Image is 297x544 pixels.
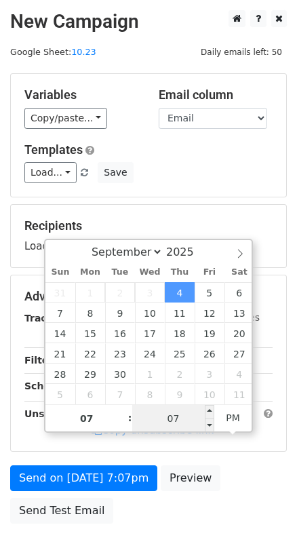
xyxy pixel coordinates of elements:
small: Google Sheet: [10,47,96,57]
h5: Variables [24,88,138,102]
strong: Schedule [24,381,73,391]
span: September 20, 2025 [224,323,254,343]
h2: New Campaign [10,10,287,33]
span: September 27, 2025 [224,343,254,364]
iframe: Chat Widget [229,479,297,544]
span: September 11, 2025 [165,303,195,323]
strong: Tracking [24,313,70,324]
span: September 16, 2025 [105,323,135,343]
span: Mon [75,268,105,277]
input: Hour [45,405,128,432]
span: October 6, 2025 [75,384,105,404]
span: September 12, 2025 [195,303,224,323]
span: October 3, 2025 [195,364,224,384]
a: Templates [24,142,83,157]
a: Copy/paste... [24,108,107,129]
strong: Filters [24,355,59,366]
span: September 5, 2025 [195,282,224,303]
span: Tue [105,268,135,277]
a: Load... [24,162,77,183]
span: Wed [135,268,165,277]
h5: Email column [159,88,273,102]
h5: Advanced [24,289,273,304]
input: Year [163,246,212,258]
span: September 7, 2025 [45,303,75,323]
a: Copy unsubscribe link [92,424,214,436]
span: September 13, 2025 [224,303,254,323]
span: September 3, 2025 [135,282,165,303]
strong: Unsubscribe [24,408,91,419]
span: October 5, 2025 [45,384,75,404]
a: Daily emails left: 50 [196,47,287,57]
span: September 14, 2025 [45,323,75,343]
span: October 8, 2025 [135,384,165,404]
div: Loading... [24,218,273,254]
span: Sat [224,268,254,277]
a: 10.23 [71,47,96,57]
span: October 7, 2025 [105,384,135,404]
span: September 2, 2025 [105,282,135,303]
span: Click to toggle [214,404,252,431]
input: Minute [132,405,215,432]
span: October 4, 2025 [224,364,254,384]
span: September 23, 2025 [105,343,135,364]
span: August 31, 2025 [45,282,75,303]
span: October 10, 2025 [195,384,224,404]
span: September 30, 2025 [105,364,135,384]
span: September 17, 2025 [135,323,165,343]
span: Sun [45,268,75,277]
span: Thu [165,268,195,277]
span: September 18, 2025 [165,323,195,343]
span: September 21, 2025 [45,343,75,364]
h5: Recipients [24,218,273,233]
span: September 6, 2025 [224,282,254,303]
span: September 22, 2025 [75,343,105,364]
a: Send Test Email [10,498,113,524]
span: October 1, 2025 [135,364,165,384]
span: Fri [195,268,224,277]
span: September 29, 2025 [75,364,105,384]
span: October 9, 2025 [165,384,195,404]
span: September 25, 2025 [165,343,195,364]
span: October 11, 2025 [224,384,254,404]
span: September 26, 2025 [195,343,224,364]
span: September 1, 2025 [75,282,105,303]
span: September 9, 2025 [105,303,135,323]
span: Daily emails left: 50 [196,45,287,60]
span: September 19, 2025 [195,323,224,343]
span: : [128,404,132,431]
span: September 4, 2025 [165,282,195,303]
span: September 10, 2025 [135,303,165,323]
label: UTM Codes [207,311,260,325]
button: Save [98,162,133,183]
a: Send on [DATE] 7:07pm [10,465,157,491]
div: 聊天小组件 [229,479,297,544]
span: October 2, 2025 [165,364,195,384]
span: September 24, 2025 [135,343,165,364]
a: Preview [161,465,220,491]
span: September 8, 2025 [75,303,105,323]
span: September 15, 2025 [75,323,105,343]
span: September 28, 2025 [45,364,75,384]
